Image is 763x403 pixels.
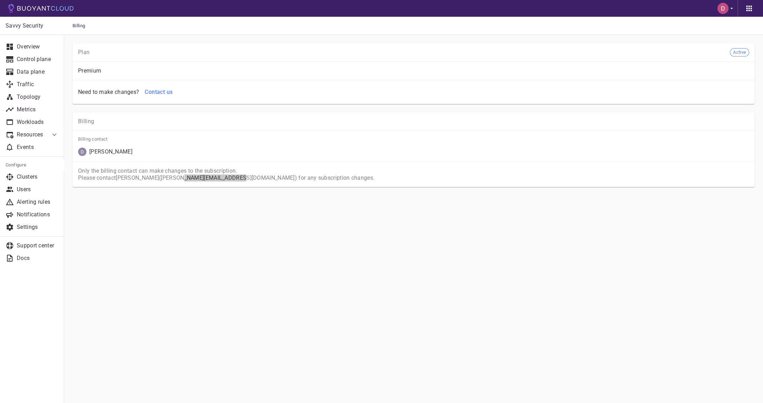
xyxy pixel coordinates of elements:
[730,50,749,55] span: Active
[17,211,59,218] p: Notifications
[17,224,59,231] p: Settings
[17,173,59,180] p: Clusters
[17,68,59,75] p: Data plane
[17,242,59,249] p: Support center
[78,67,749,74] p: Premium
[145,89,173,96] h4: Contact us
[17,119,59,126] p: Workloads
[142,86,175,98] button: Contact us
[17,56,59,63] p: Control plane
[17,43,59,50] p: Overview
[17,94,59,100] p: Topology
[78,118,749,125] p: Billing
[17,199,59,206] p: Alerting rules
[78,148,86,156] img: david@unbiasedsecurity.com
[17,255,59,262] p: Docs
[17,144,59,151] p: Events
[6,162,59,168] h5: Configure
[717,3,728,14] img: David Ben Zakai
[142,88,175,95] a: Contact us
[78,136,749,142] span: Billing contact
[78,49,90,56] p: Plan
[17,106,59,113] p: Metrics
[17,186,59,193] p: Users
[17,81,59,88] p: Traffic
[78,167,749,181] p: Only the billing contact can make changes to the subscription. Please contact [PERSON_NAME] ( [PE...
[73,17,93,35] span: Billing
[17,131,45,138] p: Resources
[6,22,58,29] p: Savvy Security
[89,148,132,155] p: [PERSON_NAME]
[78,148,132,156] div: David Ben-Zakai
[75,86,139,96] div: Need to make changes?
